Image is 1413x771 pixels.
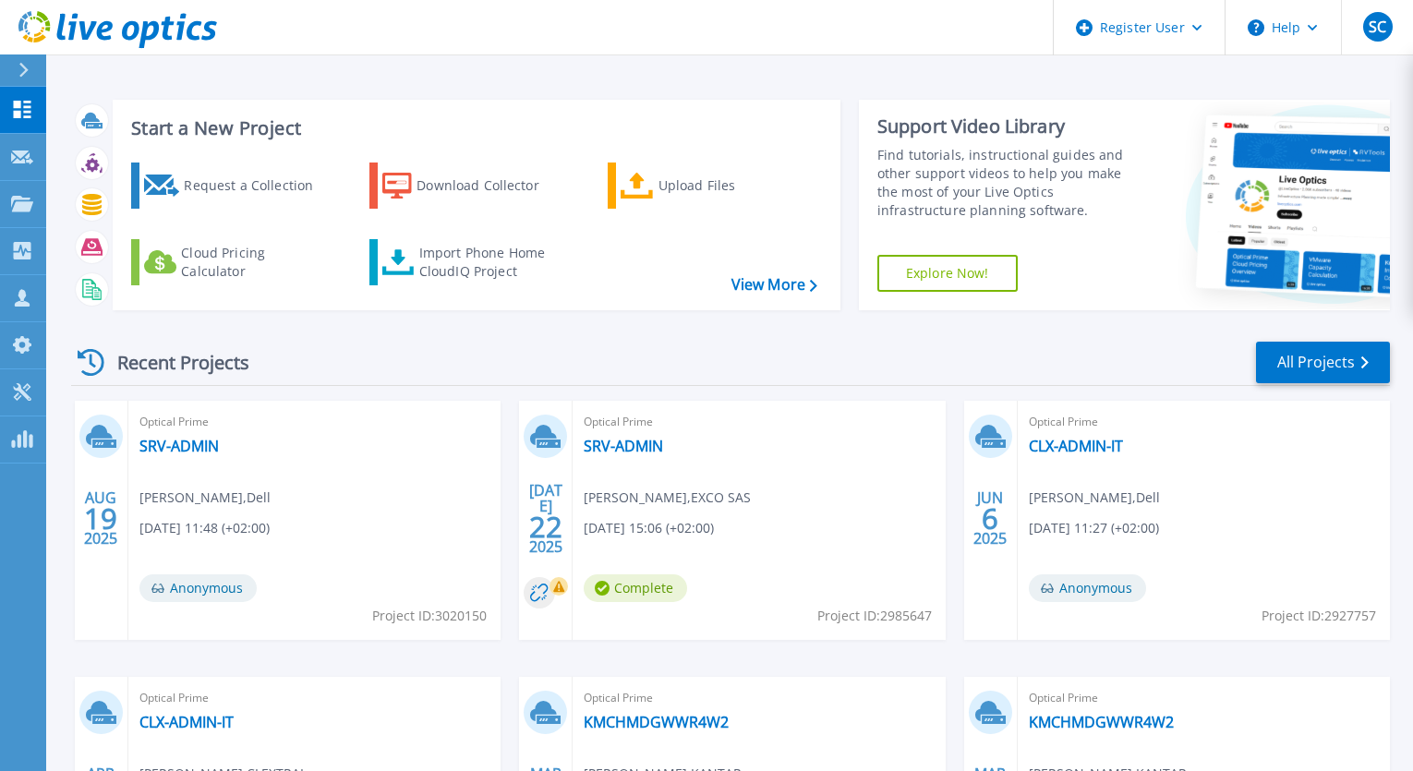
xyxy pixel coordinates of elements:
[1029,437,1123,455] a: CLX-ADMIN-IT
[83,485,118,552] div: AUG 2025
[584,437,663,455] a: SRV-ADMIN
[1262,606,1376,626] span: Project ID: 2927757
[1369,19,1386,34] span: SC
[584,518,714,538] span: [DATE] 15:06 (+02:00)
[877,255,1018,292] a: Explore Now!
[139,688,489,708] span: Optical Prime
[972,485,1008,552] div: JUN 2025
[181,244,329,281] div: Cloud Pricing Calculator
[982,511,998,526] span: 6
[731,276,817,294] a: View More
[1029,574,1146,602] span: Anonymous
[608,163,814,209] a: Upload Files
[184,167,332,204] div: Request a Collection
[1029,688,1379,708] span: Optical Prime
[131,118,816,139] h3: Start a New Project
[369,163,575,209] a: Download Collector
[817,606,932,626] span: Project ID: 2985647
[877,146,1144,220] div: Find tutorials, instructional guides and other support videos to help you make the most of your L...
[529,519,562,535] span: 22
[139,412,489,432] span: Optical Prime
[417,167,564,204] div: Download Collector
[1029,518,1159,538] span: [DATE] 11:27 (+02:00)
[139,488,271,508] span: [PERSON_NAME] , Dell
[84,511,117,526] span: 19
[584,688,934,708] span: Optical Prime
[877,114,1144,139] div: Support Video Library
[584,713,729,731] a: KMCHMDGWWR4W2
[71,340,274,385] div: Recent Projects
[139,713,234,731] a: CLX-ADMIN-IT
[139,574,257,602] span: Anonymous
[528,485,563,552] div: [DATE] 2025
[1029,488,1160,508] span: [PERSON_NAME] , Dell
[1256,342,1390,383] a: All Projects
[131,239,337,285] a: Cloud Pricing Calculator
[419,244,563,281] div: Import Phone Home CloudIQ Project
[372,606,487,626] span: Project ID: 3020150
[1029,713,1174,731] a: KMCHMDGWWR4W2
[139,437,219,455] a: SRV-ADMIN
[584,488,751,508] span: [PERSON_NAME] , EXCO SAS
[584,574,687,602] span: Complete
[1029,412,1379,432] span: Optical Prime
[131,163,337,209] a: Request a Collection
[658,167,806,204] div: Upload Files
[584,412,934,432] span: Optical Prime
[139,518,270,538] span: [DATE] 11:48 (+02:00)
